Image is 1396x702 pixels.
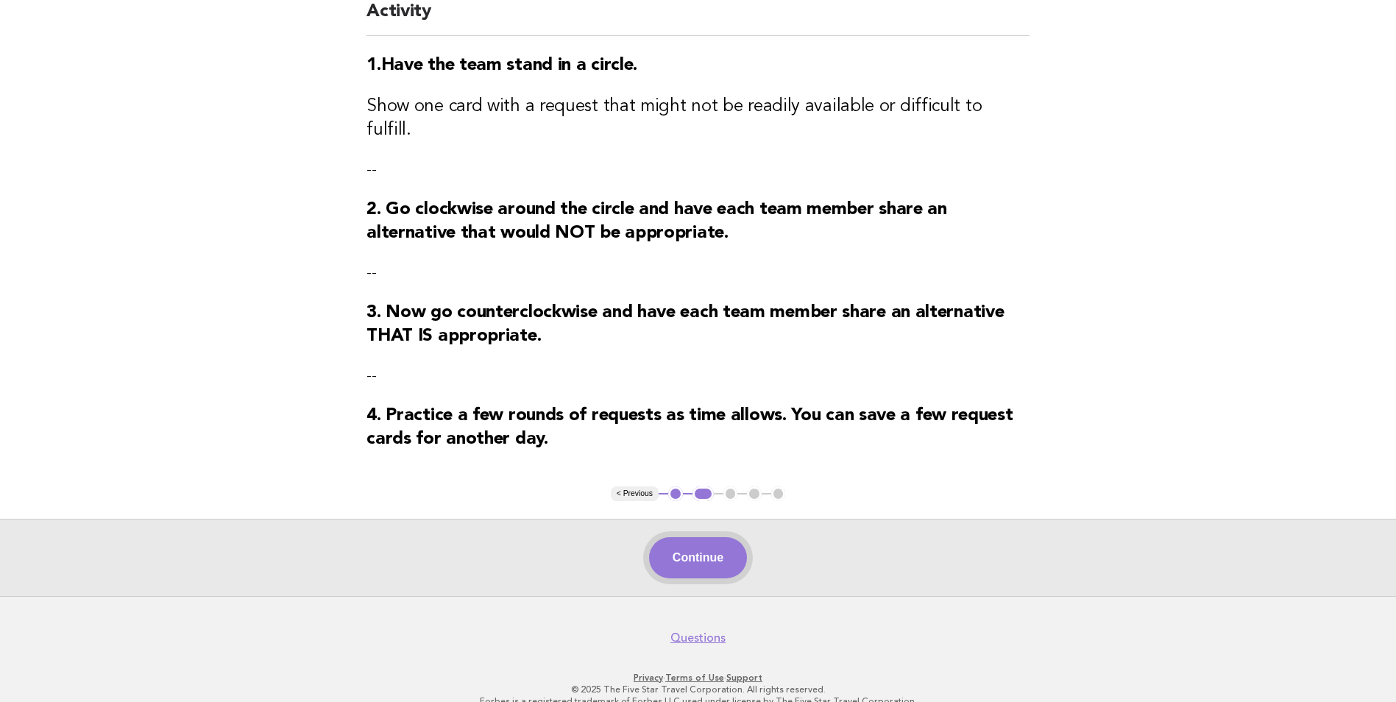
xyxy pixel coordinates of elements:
[366,407,1013,448] strong: 4. Practice a few rounds of requests as time allows. You can save a few request cards for another...
[668,486,683,501] button: 1
[366,304,1004,345] strong: 3. Now go counterclockwise and have each team member share an alternative THAT IS appropriate.
[366,57,637,74] strong: 1.Have the team stand in a circle.
[692,486,714,501] button: 2
[634,673,663,683] a: Privacy
[366,263,1030,283] p: --
[366,201,947,242] strong: 2. Go clockwise around the circle and have each team member share an alternative that would NOT b...
[726,673,762,683] a: Support
[670,631,726,645] a: Questions
[248,672,1149,684] p: · ·
[366,160,1030,180] p: --
[248,684,1149,695] p: © 2025 The Five Star Travel Corporation. All rights reserved.
[366,366,1030,386] p: --
[611,486,659,501] button: < Previous
[366,95,1030,142] h3: Show one card with a request that might not be readily available or difficult to fulfill.
[649,537,747,578] button: Continue
[665,673,724,683] a: Terms of Use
